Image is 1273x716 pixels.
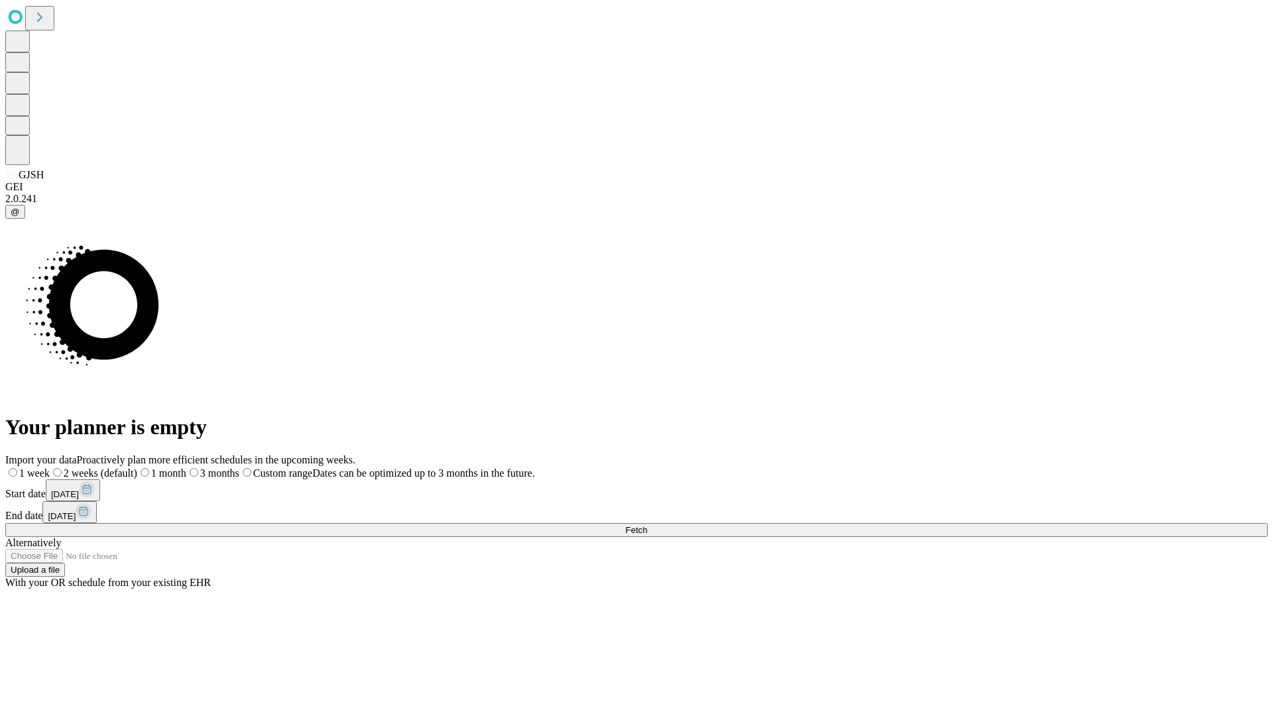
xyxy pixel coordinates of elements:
span: [DATE] [51,489,79,499]
span: GJSH [19,169,44,180]
button: Upload a file [5,563,65,577]
span: 1 month [151,467,186,479]
span: Fetch [625,525,647,535]
span: @ [11,207,20,217]
input: 2 weeks (default) [53,468,62,477]
div: Start date [5,479,1268,501]
button: [DATE] [42,501,97,523]
span: Import your data [5,454,77,465]
span: Alternatively [5,537,61,548]
div: End date [5,501,1268,523]
button: @ [5,205,25,219]
input: Custom rangeDates can be optimized up to 3 months in the future. [243,468,251,477]
span: 3 months [200,467,239,479]
input: 3 months [190,468,198,477]
span: Proactively plan more efficient schedules in the upcoming weeks. [77,454,355,465]
span: Dates can be optimized up to 3 months in the future. [312,467,534,479]
span: [DATE] [48,511,76,521]
div: GEI [5,181,1268,193]
span: 2 weeks (default) [64,467,137,479]
input: 1 week [9,468,17,477]
span: Custom range [253,467,312,479]
div: 2.0.241 [5,193,1268,205]
h1: Your planner is empty [5,415,1268,440]
button: [DATE] [46,479,100,501]
input: 1 month [141,468,149,477]
button: Fetch [5,523,1268,537]
span: With your OR schedule from your existing EHR [5,577,211,588]
span: 1 week [19,467,50,479]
